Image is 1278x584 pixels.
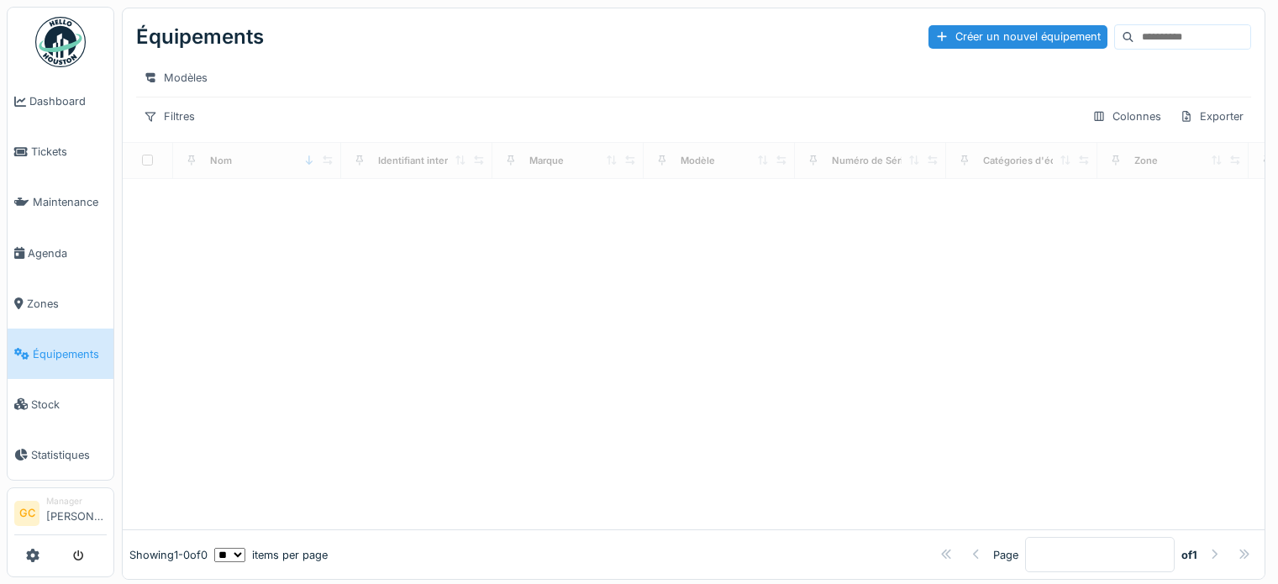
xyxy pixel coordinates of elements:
[136,104,202,129] div: Filtres
[529,154,564,168] div: Marque
[1085,104,1169,129] div: Colonnes
[832,154,909,168] div: Numéro de Série
[46,495,107,531] li: [PERSON_NAME]
[8,177,113,228] a: Maintenance
[8,228,113,278] a: Agenda
[928,25,1107,48] div: Créer un nouvel équipement
[8,76,113,127] a: Dashboard
[1181,547,1197,563] strong: of 1
[983,154,1100,168] div: Catégories d'équipement
[46,495,107,508] div: Manager
[35,17,86,67] img: Badge_color-CXgf-gQk.svg
[8,278,113,329] a: Zones
[136,66,215,90] div: Modèles
[31,447,107,463] span: Statistiques
[27,296,107,312] span: Zones
[129,547,208,563] div: Showing 1 - 0 of 0
[8,329,113,379] a: Équipements
[136,15,264,59] div: Équipements
[14,501,39,526] li: GC
[33,346,107,362] span: Équipements
[1172,104,1251,129] div: Exporter
[31,397,107,413] span: Stock
[28,245,107,261] span: Agenda
[378,154,460,168] div: Identifiant interne
[8,429,113,480] a: Statistiques
[33,194,107,210] span: Maintenance
[14,495,107,535] a: GC Manager[PERSON_NAME]
[31,144,107,160] span: Tickets
[8,127,113,177] a: Tickets
[210,154,232,168] div: Nom
[993,547,1018,563] div: Page
[681,154,715,168] div: Modèle
[214,547,328,563] div: items per page
[8,379,113,429] a: Stock
[29,93,107,109] span: Dashboard
[1134,154,1158,168] div: Zone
